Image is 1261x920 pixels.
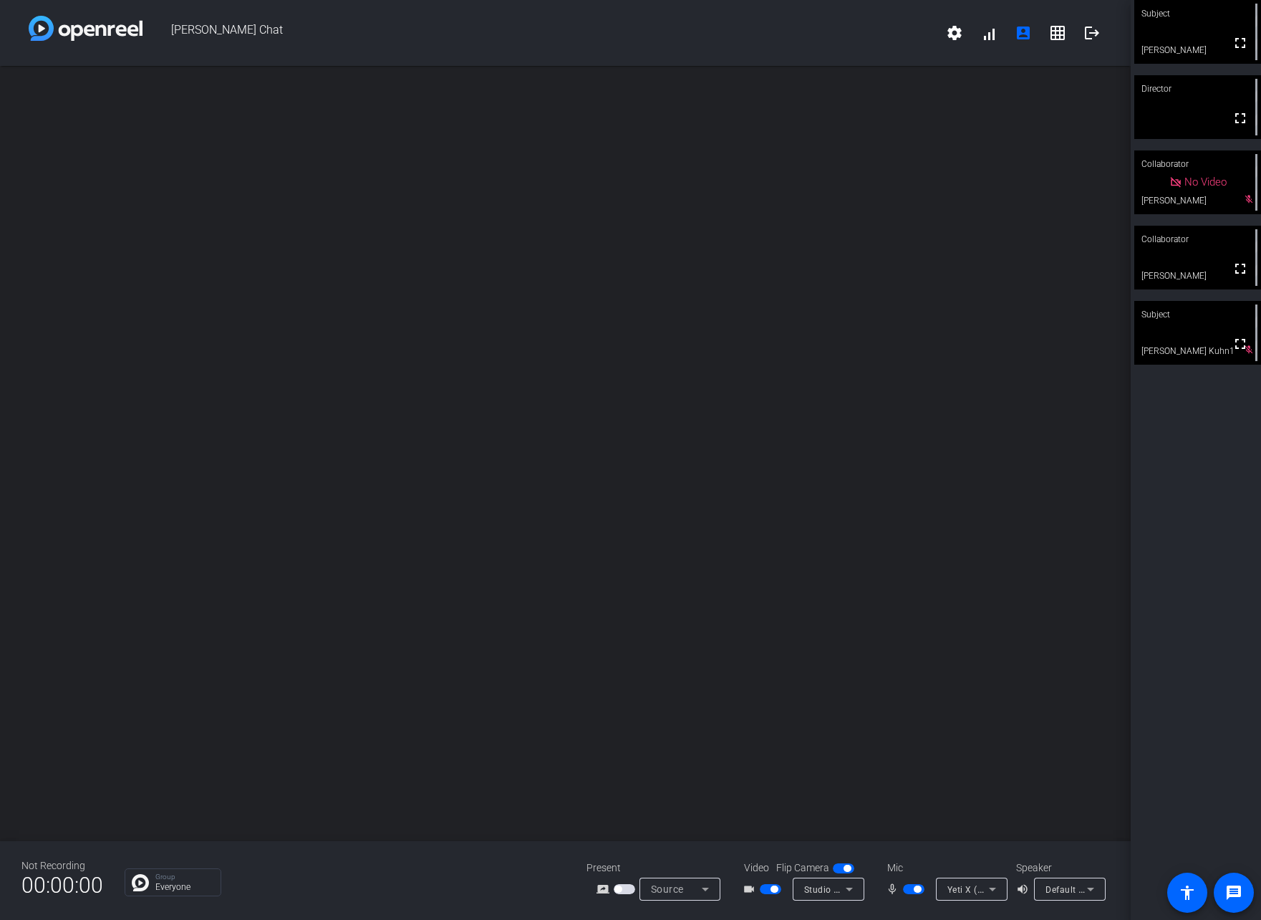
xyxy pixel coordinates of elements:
span: Studio Display Camera (15bc:0000) [804,883,955,895]
span: [PERSON_NAME] Chat [142,16,937,50]
span: No Video [1184,176,1227,188]
mat-icon: mic_none [886,881,903,898]
span: Default - Studio Display Speakers (05ac:1114) [1045,883,1239,895]
mat-icon: videocam_outline [743,881,760,898]
span: 00:00:00 [21,868,103,903]
img: white-gradient.svg [29,16,142,41]
mat-icon: fullscreen [1232,34,1249,52]
div: Speaker [1016,861,1102,876]
mat-icon: logout [1083,24,1101,42]
mat-icon: fullscreen [1232,110,1249,127]
div: Not Recording [21,858,103,873]
mat-icon: volume_up [1016,881,1033,898]
span: Yeti X (046d:0aaf) [947,883,1024,895]
div: Mic [873,861,1016,876]
span: Flip Camera [776,861,829,876]
div: Collaborator [1134,226,1261,253]
img: Chat Icon [132,874,149,891]
mat-icon: account_box [1015,24,1032,42]
mat-icon: fullscreen [1232,260,1249,277]
div: Subject [1134,301,1261,328]
span: Source [651,883,684,895]
button: signal_cellular_alt [972,16,1006,50]
p: Group [155,873,213,881]
mat-icon: accessibility [1179,884,1196,901]
mat-icon: settings [946,24,963,42]
div: Director [1134,75,1261,102]
div: Collaborator [1134,150,1261,178]
mat-icon: fullscreen [1232,335,1249,353]
span: Video [744,861,769,876]
p: Everyone [155,883,213,891]
mat-icon: screen_share_outline [596,881,614,898]
mat-icon: message [1225,884,1242,901]
div: Present [586,861,730,876]
mat-icon: grid_on [1049,24,1066,42]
